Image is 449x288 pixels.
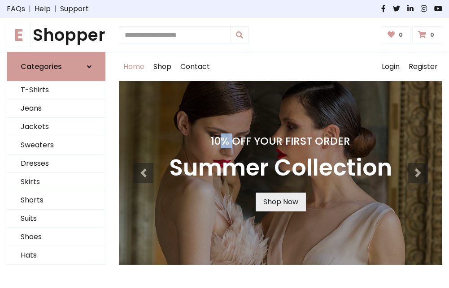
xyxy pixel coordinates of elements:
a: Dresses [7,155,105,173]
a: EShopper [7,25,105,45]
a: Shop Now [256,193,306,211]
h3: Summer Collection [169,155,392,182]
a: Skirts [7,173,105,191]
a: T-Shirts [7,81,105,99]
a: Contact [176,52,214,81]
a: Shorts [7,191,105,210]
a: Jeans [7,99,105,118]
a: Jackets [7,118,105,136]
a: Sweaters [7,136,105,155]
a: 0 [412,26,442,43]
a: Shop [149,52,176,81]
a: Support [60,4,89,14]
span: E [7,23,31,47]
span: | [51,4,60,14]
a: 0 [382,26,411,43]
h6: Categories [21,62,62,71]
a: Suits [7,210,105,228]
span: 0 [397,31,405,39]
span: | [25,4,35,14]
h1: Shopper [7,25,105,45]
a: Register [404,52,442,81]
a: Help [35,4,51,14]
a: FAQs [7,4,25,14]
a: Hats [7,246,105,265]
a: Home [119,52,149,81]
a: Categories [7,52,105,81]
a: Shoes [7,228,105,246]
span: 0 [428,31,436,39]
a: Login [377,52,404,81]
h4: 10% Off Your First Order [169,135,392,147]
